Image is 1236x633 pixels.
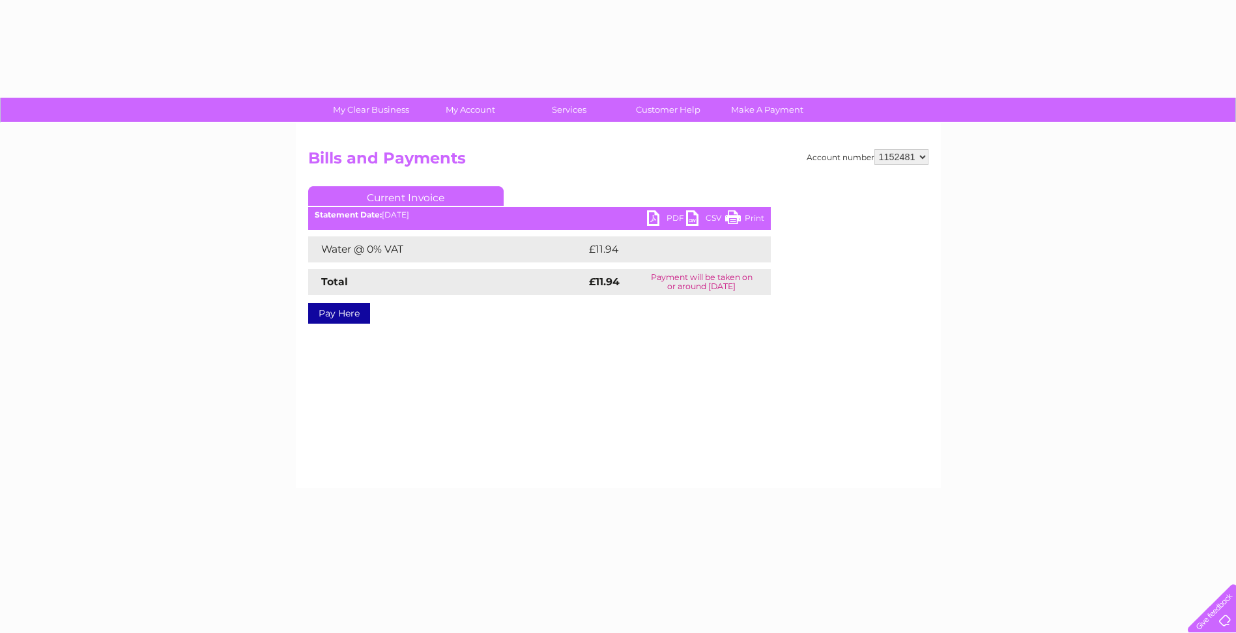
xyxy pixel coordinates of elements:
[308,210,771,219] div: [DATE]
[515,98,623,122] a: Services
[686,210,725,229] a: CSV
[807,149,928,165] div: Account number
[725,210,764,229] a: Print
[713,98,821,122] a: Make A Payment
[308,236,586,262] td: Water @ 0% VAT
[308,149,928,174] h2: Bills and Payments
[586,236,742,262] td: £11.94
[315,210,382,219] b: Statement Date:
[416,98,524,122] a: My Account
[647,210,686,229] a: PDF
[589,275,620,288] strong: £11.94
[614,98,722,122] a: Customer Help
[317,98,425,122] a: My Clear Business
[308,186,504,206] a: Current Invoice
[308,303,370,324] a: Pay Here
[321,275,348,288] strong: Total
[633,269,770,295] td: Payment will be taken on or around [DATE]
